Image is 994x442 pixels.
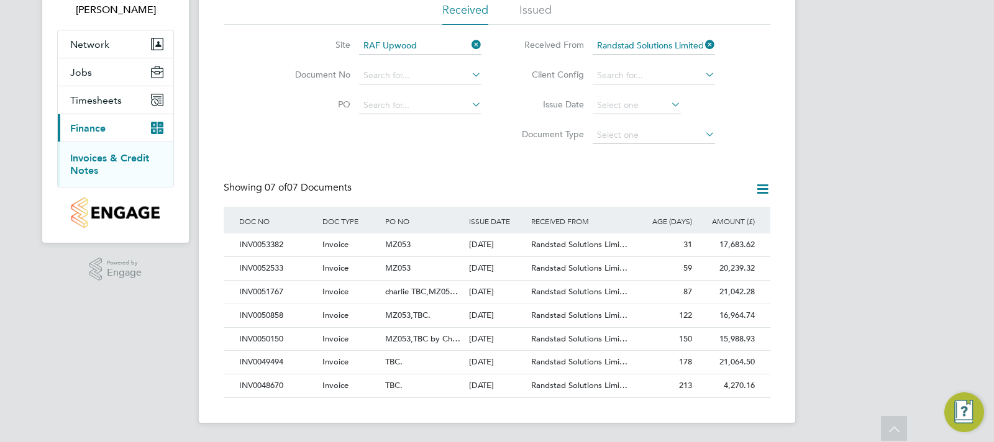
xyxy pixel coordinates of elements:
label: Document Type [513,129,584,140]
div: INV0050858 [236,304,319,327]
div: PO NO [382,207,465,235]
span: MZ053,TBC. [385,310,431,320]
a: Go to home page [57,197,174,228]
div: 21,042.28 [695,281,758,304]
div: INV0049494 [236,351,319,374]
span: Invoice [322,333,349,344]
span: Randstad Solutions Limi… [531,263,627,273]
div: INV0051767 [236,281,319,304]
div: [DATE] [466,351,529,374]
button: Network [58,30,173,58]
span: Finance [70,122,106,134]
input: Search for... [359,67,481,84]
span: 213 [679,380,692,390]
input: Search for... [359,97,481,114]
div: [DATE] [466,281,529,304]
span: Invoice [322,310,349,320]
input: Search for... [593,67,715,84]
span: Randstad Solutions Limi… [531,333,627,344]
span: 122 [679,310,692,320]
label: Document No [279,69,350,80]
label: PO [279,99,350,110]
div: Showing [224,181,354,194]
div: AMOUNT (£) [695,207,758,235]
span: Randstad Solutions Limi… [531,380,627,390]
span: charlie TBC,MZ05… [385,286,458,297]
div: [DATE] [466,304,529,327]
div: 21,064.50 [695,351,758,374]
span: Invoice [322,263,349,273]
div: INV0053382 [236,233,319,256]
li: Issued [519,2,552,25]
div: [DATE] [466,233,529,256]
div: 20,239.32 [695,257,758,280]
div: 16,964.74 [695,304,758,327]
span: Randstad Solutions Limi… [531,356,627,367]
span: TBC. [385,380,403,390]
span: 07 of [265,181,287,194]
span: 87 [683,286,692,297]
img: countryside-properties-logo-retina.png [71,197,159,228]
span: Charlie Slidel [57,2,174,17]
span: Randstad Solutions Limi… [531,310,627,320]
input: Search for... [359,37,481,55]
span: Randstad Solutions Limi… [531,239,627,250]
button: Engage Resource Center [944,392,984,432]
div: INV0052533 [236,257,319,280]
span: Invoice [322,286,349,297]
span: 31 [683,239,692,250]
label: Client Config [513,69,584,80]
span: Invoice [322,380,349,390]
div: AGE (DAYS) [632,207,695,235]
span: Timesheets [70,94,122,106]
span: Invoice [322,356,349,367]
button: Finance [58,114,173,142]
span: TBC. [385,356,403,367]
div: 17,683.62 [695,233,758,256]
span: Invoice [322,239,349,250]
a: Invoices & Credit Notes [70,152,149,176]
span: Jobs [70,66,92,78]
label: Issue Date [513,99,584,110]
span: 178 [679,356,692,367]
div: RECEIVED FROM [528,207,632,235]
span: Randstad Solutions Limi… [531,286,627,297]
span: MZ053,TBC by Ch… [385,333,460,344]
span: 07 Documents [265,181,352,194]
input: Select one [593,127,715,144]
span: MZ053 [385,263,411,273]
div: ISSUE DATE [466,207,529,235]
div: INV0048670 [236,374,319,397]
input: Select one [593,97,681,114]
span: Engage [107,268,142,278]
label: Site [279,39,350,50]
input: Search for... [593,37,715,55]
div: Finance [58,142,173,187]
div: DOC TYPE [319,207,382,235]
a: Powered byEngage [89,258,142,281]
div: INV0050150 [236,328,319,351]
span: 150 [679,333,692,344]
div: [DATE] [466,257,529,280]
span: Powered by [107,258,142,268]
button: Jobs [58,58,173,86]
button: Timesheets [58,86,173,114]
span: MZ053 [385,239,411,250]
li: Received [442,2,488,25]
label: Received From [513,39,584,50]
span: 59 [683,263,692,273]
div: DOC NO [236,207,319,235]
span: Network [70,38,109,50]
div: 4,270.16 [695,374,758,397]
div: [DATE] [466,328,529,351]
div: 15,988.93 [695,328,758,351]
div: [DATE] [466,374,529,397]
